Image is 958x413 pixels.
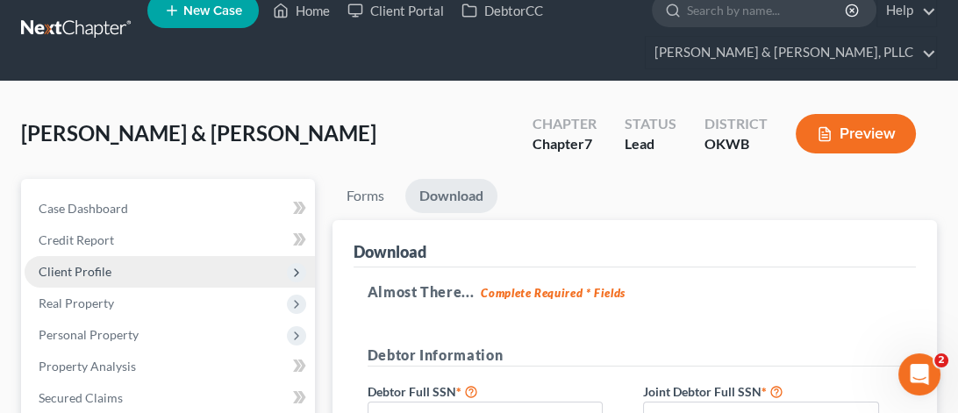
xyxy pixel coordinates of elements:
[39,359,136,374] span: Property Analysis
[368,345,902,367] h5: Debtor Information
[625,134,676,154] div: Lead
[533,134,597,154] div: Chapter
[25,224,315,256] a: Credit Report
[359,381,635,402] label: Debtor Full SSN
[934,353,948,367] span: 2
[332,179,398,213] a: Forms
[704,134,768,154] div: OKWB
[39,390,123,405] span: Secured Claims
[481,286,626,300] strong: Complete Required * Fields
[183,4,242,18] span: New Case
[646,37,936,68] a: [PERSON_NAME] & [PERSON_NAME], PLLC
[368,281,902,303] h5: Almost There...
[21,120,376,146] span: [PERSON_NAME] & [PERSON_NAME]
[584,135,592,152] span: 7
[39,264,111,279] span: Client Profile
[533,114,597,134] div: Chapter
[39,201,128,216] span: Case Dashboard
[634,381,911,402] label: Joint Debtor Full SSN
[704,114,768,134] div: District
[39,232,114,247] span: Credit Report
[405,179,497,213] a: Download
[39,296,114,310] span: Real Property
[25,193,315,224] a: Case Dashboard
[25,351,315,382] a: Property Analysis
[625,114,676,134] div: Status
[39,327,139,342] span: Personal Property
[796,114,916,153] button: Preview
[898,353,940,395] iframe: Intercom live chat
[354,241,426,262] div: Download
